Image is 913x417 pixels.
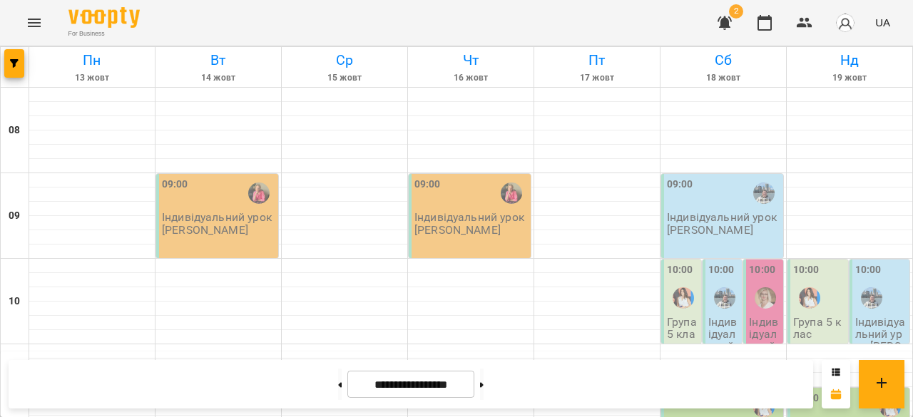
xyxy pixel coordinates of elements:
[158,71,279,85] h6: 14 жовт
[501,182,522,204] img: Вольська Світлана Павлівна
[9,208,20,224] h6: 09
[714,287,735,309] img: Бануляк Наталія Василівна
[9,294,20,309] h6: 10
[410,49,531,71] h6: Чт
[729,4,743,19] span: 2
[663,71,784,85] h6: 18 жовт
[414,211,528,236] p: Індивідуальний урок [PERSON_NAME]
[789,71,910,85] h6: 19 жовт
[755,287,776,309] img: Завражна Олена Михайлівна
[17,6,51,40] button: Menu
[869,9,896,36] button: UA
[9,123,20,138] h6: 08
[536,71,658,85] h6: 17 жовт
[708,316,740,402] p: Індивідуальний урок [PERSON_NAME]
[749,316,780,402] p: Індивідуальний урок [PERSON_NAME]
[861,287,882,309] img: Бануляк Наталія Василівна
[667,211,780,236] p: Індивідуальний урок [PERSON_NAME]
[68,29,140,38] span: For Business
[667,177,693,192] label: 09:00
[673,287,694,309] img: Ольга Олександрівна Об'єдкова
[749,262,775,278] label: 10:00
[753,182,775,204] img: Бануляк Наталія Василівна
[31,71,153,85] h6: 13 жовт
[793,316,845,341] p: Група 5 клас
[875,15,890,30] span: UA
[793,262,820,278] label: 10:00
[410,71,531,85] h6: 16 жовт
[284,71,405,85] h6: 15 жовт
[68,7,140,28] img: Voopty Logo
[414,177,441,192] label: 09:00
[667,262,693,278] label: 10:00
[855,262,882,278] label: 10:00
[162,177,188,192] label: 09:00
[799,287,820,309] img: Ольга Олександрівна Об'єдкова
[663,49,784,71] h6: Сб
[708,262,735,278] label: 10:00
[284,49,405,71] h6: Ср
[31,49,153,71] h6: Пн
[158,49,279,71] h6: Вт
[855,316,907,377] p: Індивідуальний урок [PERSON_NAME]
[835,13,855,33] img: avatar_s.png
[789,49,910,71] h6: Нд
[162,211,275,236] p: Індивідуальний урок [PERSON_NAME]
[248,182,270,204] img: Вольська Світлана Павлівна
[667,316,698,353] p: Група 5 клас
[536,49,658,71] h6: Пт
